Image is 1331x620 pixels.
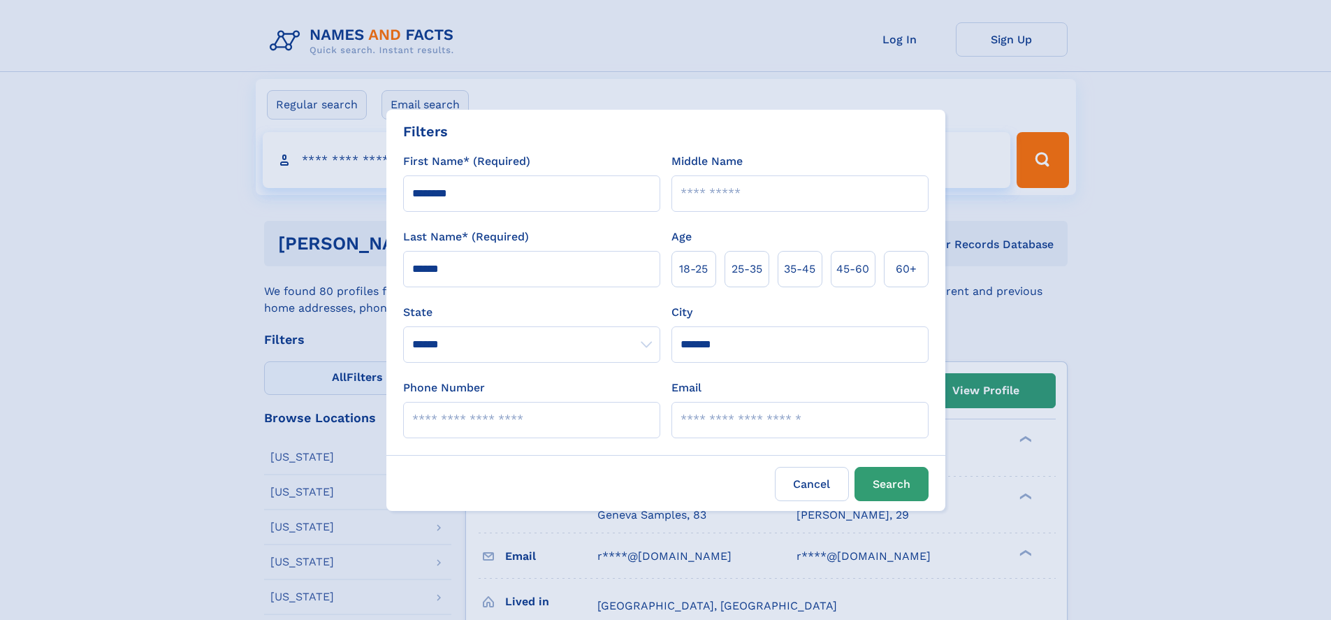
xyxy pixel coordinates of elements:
label: Cancel [775,467,849,501]
label: State [403,304,660,321]
label: City [671,304,692,321]
label: First Name* (Required) [403,153,530,170]
span: 25‑35 [732,261,762,277]
button: Search [854,467,929,501]
div: Filters [403,121,448,142]
label: Middle Name [671,153,743,170]
label: Phone Number [403,380,485,396]
label: Age [671,229,692,245]
span: 35‑45 [784,261,815,277]
span: 18‑25 [679,261,708,277]
span: 45‑60 [836,261,869,277]
label: Last Name* (Required) [403,229,529,245]
label: Email [671,380,701,396]
span: 60+ [896,261,917,277]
